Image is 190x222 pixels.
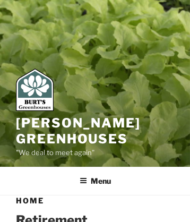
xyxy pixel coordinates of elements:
[72,168,118,194] button: Menu
[16,115,141,147] a: [PERSON_NAME] Greenhouses
[16,147,174,159] p: "We deal to meet again"
[16,69,54,111] img: Burt's Greenhouses
[16,195,174,206] h1: Home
